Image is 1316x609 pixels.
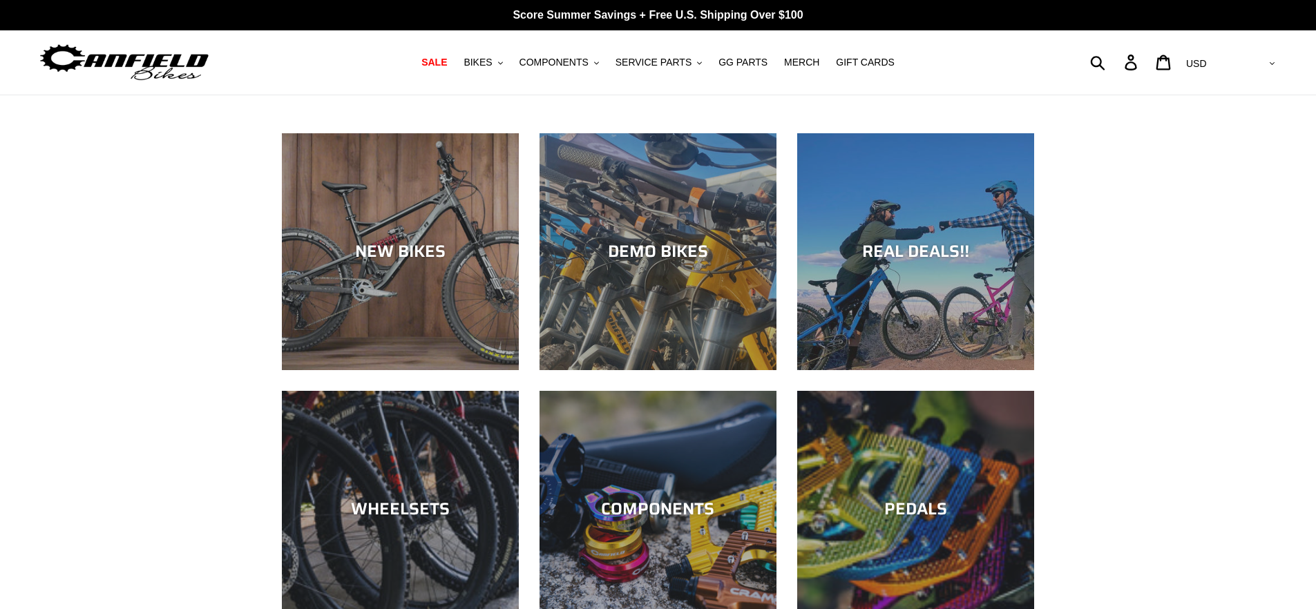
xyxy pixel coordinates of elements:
div: WHEELSETS [282,499,519,519]
span: SERVICE PARTS [616,57,692,68]
button: BIKES [457,53,509,72]
span: COMPONENTS [519,57,589,68]
input: Search [1098,47,1133,77]
a: GIFT CARDS [829,53,902,72]
span: GIFT CARDS [836,57,895,68]
div: PEDALS [797,499,1034,519]
a: DEMO BIKES [540,133,776,370]
div: REAL DEALS!! [797,242,1034,262]
a: REAL DEALS!! [797,133,1034,370]
a: MERCH [777,53,826,72]
span: MERCH [784,57,819,68]
div: COMPONENTS [540,499,776,519]
div: DEMO BIKES [540,242,776,262]
a: GG PARTS [712,53,774,72]
button: SERVICE PARTS [609,53,709,72]
span: GG PARTS [718,57,767,68]
a: NEW BIKES [282,133,519,370]
div: NEW BIKES [282,242,519,262]
a: SALE [414,53,454,72]
span: SALE [421,57,447,68]
img: Canfield Bikes [38,41,211,84]
button: COMPONENTS [513,53,606,72]
span: BIKES [464,57,492,68]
